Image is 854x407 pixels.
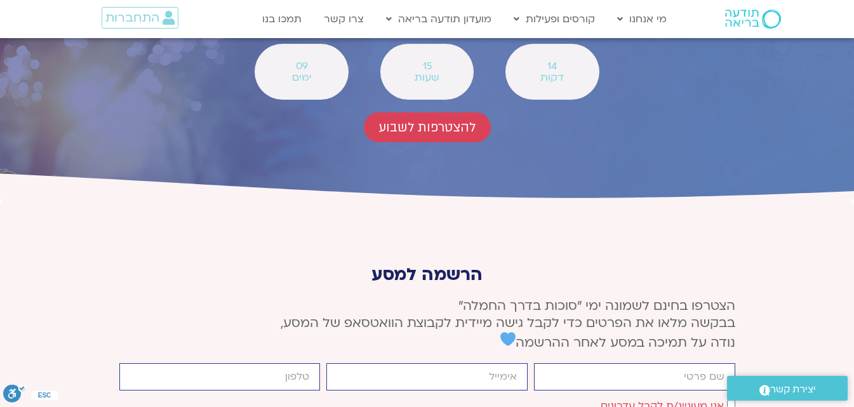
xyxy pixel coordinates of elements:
[271,60,331,72] span: 09
[770,381,816,398] span: יצירת קשר
[397,60,457,72] span: 15
[611,7,673,31] a: מי אנחנו
[119,363,321,390] input: מותר להשתמש רק במספרים ותווי טלפון (#, -, *, וכו').
[102,7,178,29] a: התחברות
[105,11,159,25] span: התחברות
[522,60,582,72] span: 14
[271,72,331,83] span: ימים
[500,334,735,351] span: נודה על תמיכה במסע לאחר ההרשמה
[725,10,781,29] img: תודעה בריאה
[522,72,582,83] span: דקות
[119,297,735,351] p: הצטרפו בחינם לשמונה ימי ״סוכות בדרך החמלה״
[256,7,308,31] a: תמכו בנו
[326,363,528,390] input: אימייל
[500,331,516,347] img: 💙
[380,7,498,31] a: מועדון תודעה בריאה
[727,376,848,401] a: יצירת קשר
[379,120,476,135] span: להצטרפות לשבוע
[364,112,491,142] a: להצטרפות לשבוע
[507,7,601,31] a: קורסים ופעילות
[317,7,370,31] a: צרו קשר
[397,72,457,83] span: שעות
[534,363,735,390] input: שם פרטי
[119,265,735,284] p: הרשמה למסע
[281,314,735,331] span: בבקשה מלאו את הפרטים כדי לקבל גישה מיידית לקבוצת הוואטסאפ של המסע,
